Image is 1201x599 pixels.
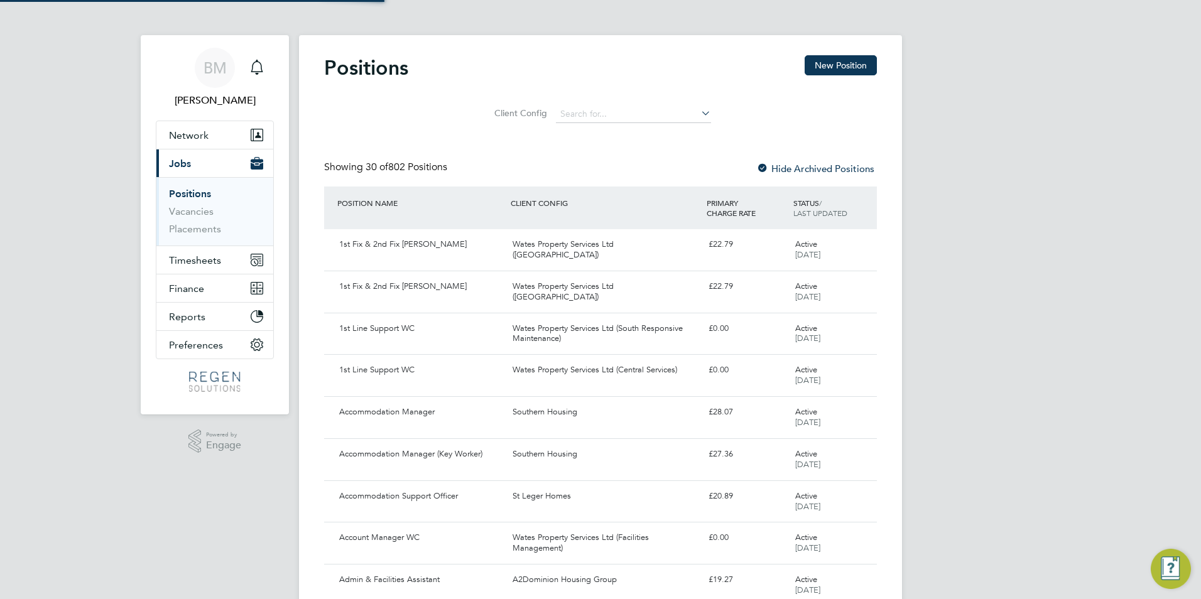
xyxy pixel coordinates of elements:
div: Southern Housing [508,402,703,423]
button: Timesheets [156,246,273,274]
a: Go to home page [156,372,274,392]
span: [DATE] [795,585,820,595]
button: Jobs [156,149,273,177]
div: Account Manager WC [334,527,508,548]
img: regensolutions-logo-retina.png [189,372,240,392]
div: £22.79 [704,276,790,297]
span: Active [795,448,817,459]
div: £28.07 [704,402,790,423]
button: Preferences [156,331,273,359]
div: £0.00 [704,318,790,339]
a: Powered byEngage [188,429,242,453]
div: CLIENT CONFIG [508,192,703,214]
span: 30 of [366,161,388,173]
div: £22.79 [704,234,790,255]
span: Network [169,129,209,141]
span: Active [795,239,817,249]
button: Finance [156,274,273,302]
span: Active [795,281,817,291]
div: £20.89 [704,486,790,507]
span: 802 Positions [366,161,447,173]
div: Accommodation Manager [334,402,508,423]
span: [DATE] [795,417,820,428]
div: Wates Property Services Ltd ([GEOGRAPHIC_DATA]) [508,234,703,266]
div: STATUS [790,192,877,224]
span: Finance [169,283,204,294]
div: Accommodation Manager (Key Worker) [334,444,508,465]
div: £0.00 [704,527,790,548]
label: Hide Archived Positions [756,163,874,175]
div: PRIMARY CHARGE RATE [704,192,790,224]
span: [DATE] [795,459,820,470]
span: Active [795,364,817,375]
span: / [819,198,822,208]
div: 1st Line Support WC [334,318,508,339]
div: Southern Housing [508,444,703,465]
a: Positions [169,188,211,200]
button: New Position [805,55,877,75]
span: [DATE] [795,291,820,302]
div: 1st Fix & 2nd Fix [PERSON_NAME] [334,234,508,255]
button: Reports [156,303,273,330]
div: POSITION NAME [334,192,508,214]
nav: Main navigation [141,35,289,414]
span: Active [795,490,817,501]
span: [DATE] [795,542,820,553]
span: [DATE] [795,249,820,260]
div: 1st Fix & 2nd Fix [PERSON_NAME] [334,276,508,297]
span: Active [795,323,817,333]
span: [DATE] [795,501,820,512]
div: 1st Line Support WC [334,360,508,380]
div: Accommodation Support Officer [334,486,508,507]
span: Active [795,574,817,585]
span: [DATE] [795,333,820,343]
span: Reports [169,311,205,323]
a: Vacancies [169,205,214,217]
a: Placements [169,223,221,235]
span: Active [795,406,817,417]
div: Wates Property Services Ltd (Central Services) [508,360,703,380]
h2: Positions [324,55,408,80]
div: A2Dominion Housing Group [508,569,703,590]
div: £19.27 [704,569,790,590]
span: BM [204,60,227,76]
a: BM[PERSON_NAME] [156,48,274,108]
div: Showing [324,161,450,174]
span: Powered by [206,429,241,440]
label: Client Config [491,107,547,119]
input: Search for... [556,105,711,123]
span: Jobs [169,158,191,170]
span: Engage [206,440,241,451]
div: £27.36 [704,444,790,465]
span: LAST UPDATED [793,208,847,218]
span: Timesheets [169,254,221,266]
div: Admin & Facilities Assistant [334,569,508,590]
span: [DATE] [795,375,820,386]
div: St Leger Homes [508,486,703,507]
button: Engage Resource Center [1151,549,1191,589]
span: Preferences [169,339,223,351]
span: Billy Mcnamara [156,93,274,108]
div: Wates Property Services Ltd ([GEOGRAPHIC_DATA]) [508,276,703,308]
div: Jobs [156,177,273,246]
div: Wates Property Services Ltd (South Responsive Maintenance) [508,318,703,350]
button: Network [156,121,273,149]
span: Active [795,532,817,542]
div: Wates Property Services Ltd (Facilities Management) [508,527,703,559]
div: £0.00 [704,360,790,380]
